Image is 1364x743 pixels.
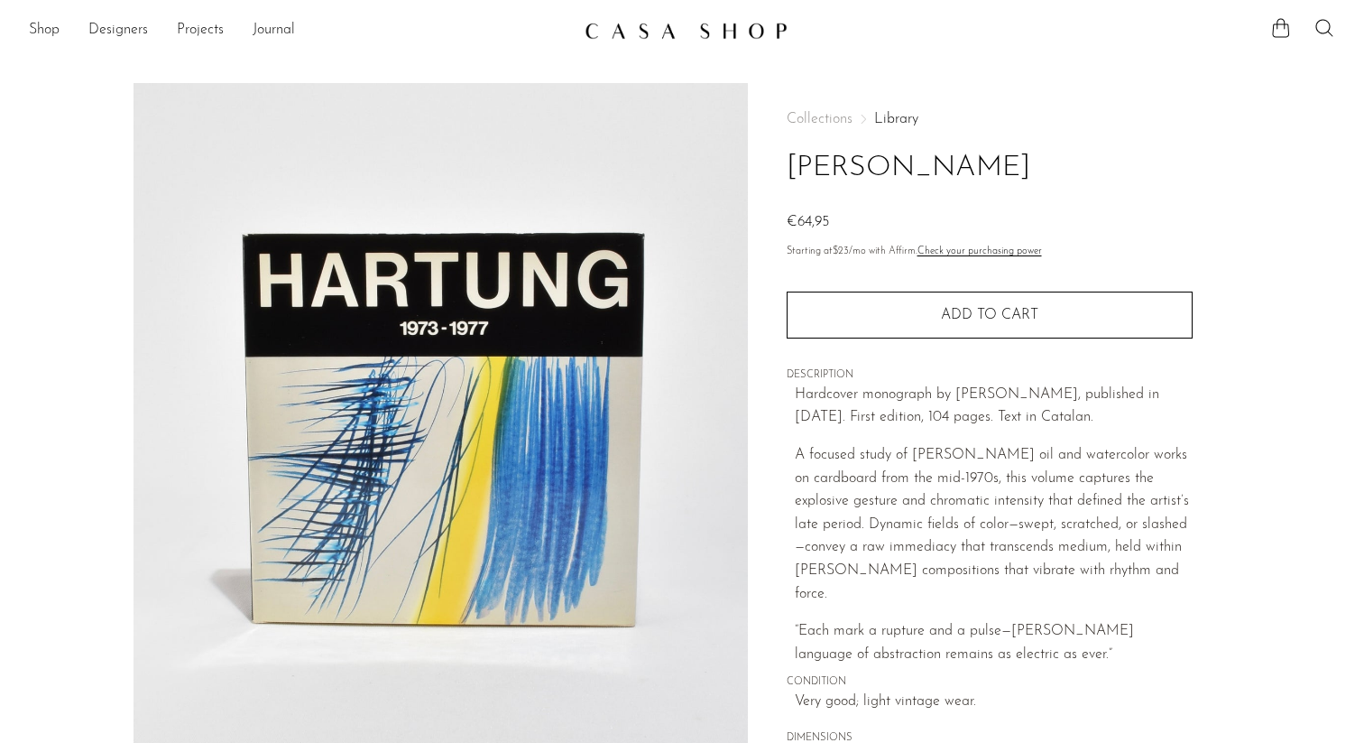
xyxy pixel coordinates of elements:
[795,444,1193,606] p: A focused study of [PERSON_NAME] oil and watercolor works on cardboard from the mid-1970s, this v...
[787,367,1193,384] span: DESCRIPTION
[874,112,918,126] a: Library
[787,145,1193,191] h1: [PERSON_NAME]
[917,246,1042,256] a: Check your purchasing power - Learn more about Affirm Financing (opens in modal)
[795,691,1193,714] span: Very good; light vintage wear.
[177,19,224,42] a: Projects
[941,307,1038,324] span: Add to cart
[29,15,570,46] ul: NEW HEADER MENU
[29,15,570,46] nav: Desktop navigation
[787,112,1193,126] nav: Breadcrumbs
[787,112,852,126] span: Collections
[787,292,1193,339] button: Add to cart
[88,19,148,42] a: Designers
[795,384,1193,430] p: Hardcover monograph by [PERSON_NAME], published in [DATE]. First edition, 104 pages. Text in Cata...
[833,246,849,256] span: $23
[253,19,295,42] a: Journal
[787,244,1193,260] p: Starting at /mo with Affirm.
[787,215,829,229] span: €64,95
[787,674,1193,691] span: CONDITION
[29,19,60,42] a: Shop
[795,620,1193,666] p: “Each mark a rupture and a pulse—[PERSON_NAME] language of abstraction remains as electric as ever.”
